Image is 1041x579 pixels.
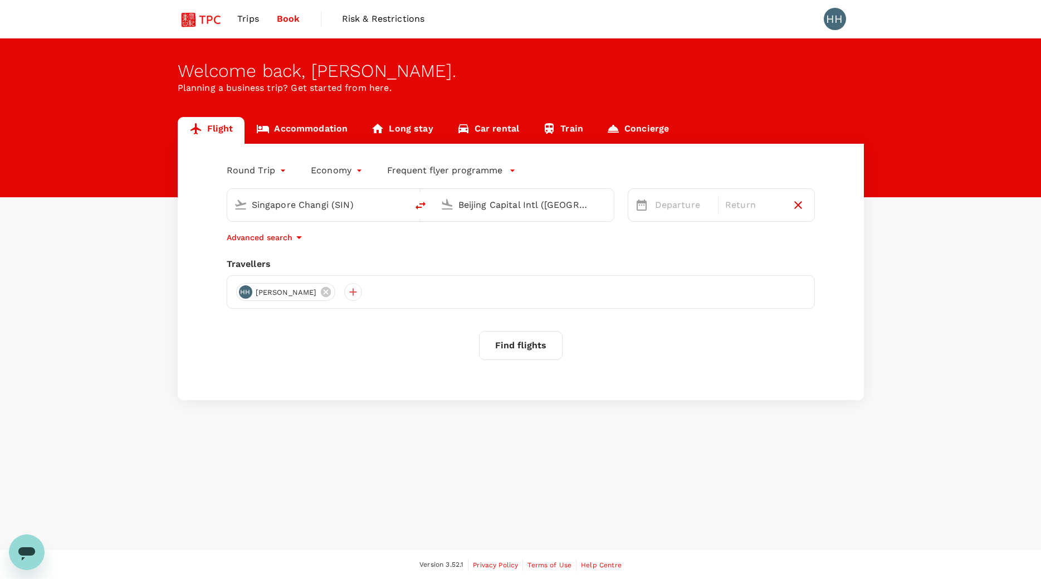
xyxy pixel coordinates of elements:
p: Departure [655,198,712,212]
span: Terms of Use [527,561,571,569]
a: Terms of Use [527,559,571,571]
input: Depart from [252,196,384,213]
span: Risk & Restrictions [342,12,425,26]
span: Trips [237,12,259,26]
a: Privacy Policy [473,559,518,571]
button: delete [407,192,434,219]
p: Advanced search [227,232,292,243]
a: Flight [178,117,245,144]
div: Economy [311,162,365,179]
span: Book [277,12,300,26]
a: Car rental [445,117,531,144]
p: Frequent flyer programme [387,164,502,177]
a: Help Centre [581,559,622,571]
a: Concierge [595,117,681,144]
button: Open [399,203,402,206]
button: Find flights [479,331,563,360]
div: Travellers [227,257,815,271]
span: Version 3.52.1 [419,559,463,571]
p: Planning a business trip? Get started from here. [178,81,864,95]
p: Return [725,198,782,212]
div: HH[PERSON_NAME] [236,283,336,301]
iframe: Button to launch messaging window [9,534,45,570]
button: Frequent flyer programme [387,164,516,177]
img: Tsao Pao Chee Group Pte Ltd [178,7,229,31]
div: HH [239,285,252,299]
input: Going to [458,196,590,213]
span: Help Centre [581,561,622,569]
a: Accommodation [245,117,359,144]
span: [PERSON_NAME] [249,287,324,298]
div: Welcome back , [PERSON_NAME] . [178,61,864,81]
button: Advanced search [227,231,306,244]
a: Train [531,117,595,144]
button: Open [606,203,608,206]
span: Privacy Policy [473,561,518,569]
a: Long stay [359,117,444,144]
div: Round Trip [227,162,289,179]
div: HH [824,8,846,30]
